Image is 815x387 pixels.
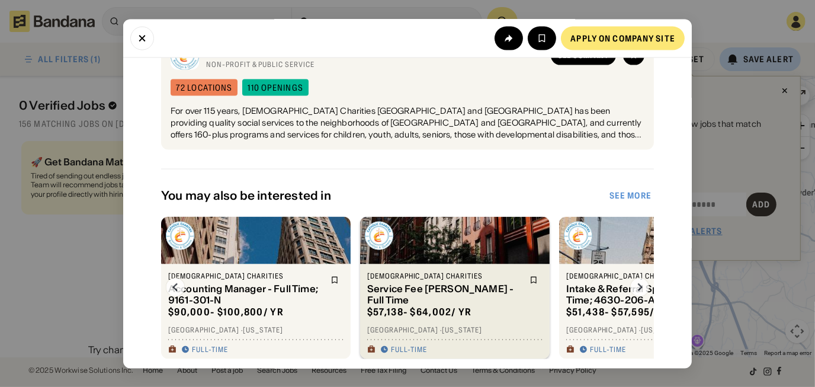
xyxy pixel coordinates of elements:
div: [GEOGRAPHIC_DATA] · [US_STATE] [367,325,543,334]
img: Catholic Charities logo [564,222,592,250]
div: 72 locations [176,84,232,92]
div: $ 57,138 - $64,002 / yr [367,306,472,318]
img: Right Arrow [630,278,649,297]
div: Full-time [391,345,427,354]
div: Accounting Manager - Full Time; 9161-301-N [168,283,323,305]
div: See more [609,191,652,200]
div: Service Fee [PERSON_NAME] - Full Time [367,283,522,305]
div: Full-time [192,345,228,354]
div: Non-Profit & Public Service [206,59,544,69]
div: [DEMOGRAPHIC_DATA] Charities [367,271,522,281]
div: [GEOGRAPHIC_DATA] · [US_STATE] [566,325,742,334]
div: [DEMOGRAPHIC_DATA] Charities [168,271,323,281]
div: [DEMOGRAPHIC_DATA] Charities [566,271,721,281]
img: Catholic Charities logo [166,222,194,250]
img: Catholic Charities logo [365,222,393,250]
div: $ 90,000 - $100,800 / yr [168,306,284,318]
div: [GEOGRAPHIC_DATA] · [US_STATE] [168,325,344,334]
div: 110 openings [248,84,303,92]
button: Close [130,26,154,50]
div: Full-time [590,345,626,354]
div: For over 115 years, [DEMOGRAPHIC_DATA] Charities [GEOGRAPHIC_DATA] and [GEOGRAPHIC_DATA] has been... [171,105,644,140]
div: Intake & Referral Specialist - Full-Time; 4630-206-A [566,283,721,305]
div: $ 51,438 - $57,595 / yr [566,306,670,318]
div: You may also be interested in [161,188,607,203]
div: Apply on company site [570,34,675,42]
img: Left Arrow [166,278,185,297]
